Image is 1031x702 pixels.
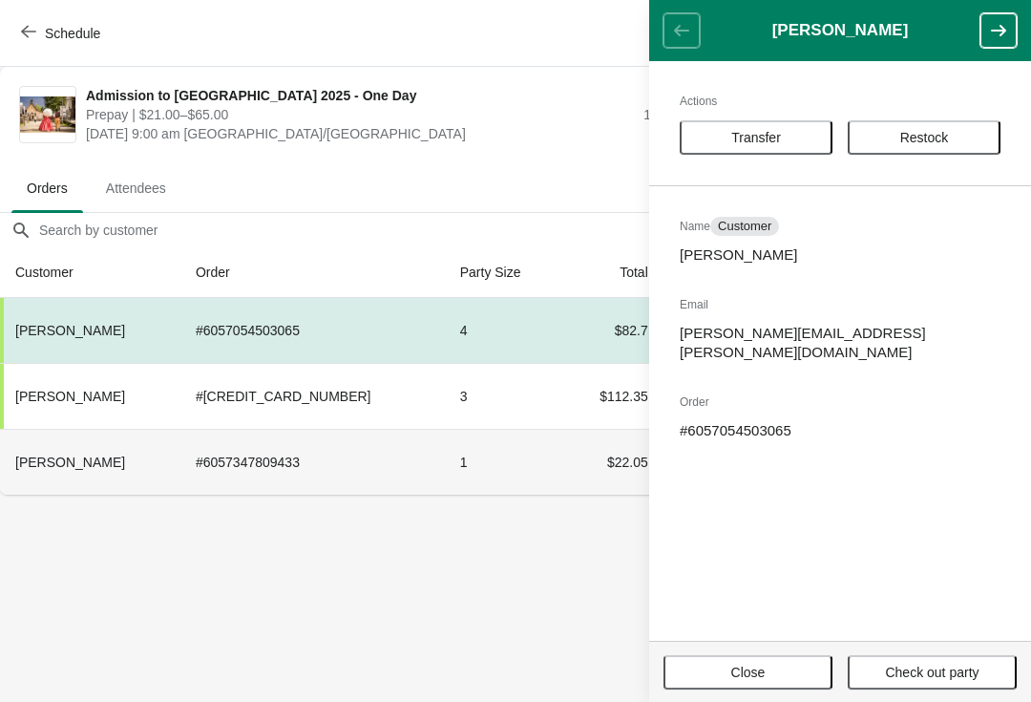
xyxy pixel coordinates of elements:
[20,96,75,134] img: Admission to Barkerville 2025 - One Day
[445,429,562,495] td: 1
[86,124,634,143] span: [DATE] 9:00 am [GEOGRAPHIC_DATA]/[GEOGRAPHIC_DATA]
[11,171,83,205] span: Orders
[731,130,781,145] span: Transfer
[445,247,562,298] th: Party Size
[700,21,980,40] h1: [PERSON_NAME]
[45,26,100,41] span: Schedule
[562,247,663,298] th: Total
[680,324,1000,362] p: [PERSON_NAME][EMAIL_ADDRESS][PERSON_NAME][DOMAIN_NAME]
[86,105,634,124] span: Prepay | $21.00–$65.00
[680,393,1000,412] h2: Order
[180,298,445,363] td: # 6057054503065
[445,298,562,363] td: 4
[562,429,663,495] td: $22.05
[86,86,634,105] span: Admission to [GEOGRAPHIC_DATA] 2025 - One Day
[15,455,125,470] span: [PERSON_NAME]
[445,363,562,429] td: 3
[38,213,1031,247] input: Search by customer
[731,665,766,680] span: Close
[680,217,1000,236] h2: Name
[680,421,1000,440] p: # 6057054503065
[643,107,771,122] span: 1992 of 2000 Available
[180,363,445,429] td: # [CREDIT_CARD_NUMBER]
[180,429,445,495] td: # 6057347809433
[885,665,978,680] span: Check out party
[680,295,1000,314] h2: Email
[680,245,1000,265] p: [PERSON_NAME]
[180,247,445,298] th: Order
[91,171,181,205] span: Attendees
[680,92,1000,111] h2: Actions
[663,655,832,690] button: Close
[15,323,125,338] span: [PERSON_NAME]
[680,120,832,155] button: Transfer
[848,120,1000,155] button: Restock
[718,219,771,234] span: Customer
[562,298,663,363] td: $82.7
[10,16,116,51] button: Schedule
[15,389,125,404] span: [PERSON_NAME]
[562,363,663,429] td: $112.35
[900,130,949,145] span: Restock
[848,655,1017,690] button: Check out party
